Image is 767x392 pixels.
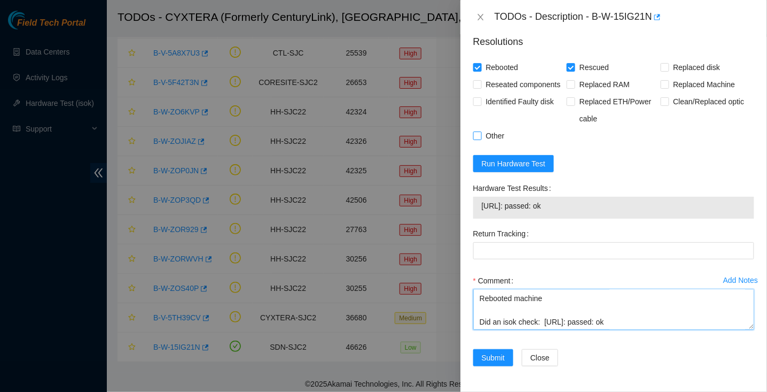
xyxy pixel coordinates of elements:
span: Replaced RAM [575,76,634,93]
button: Add Notes [723,272,758,289]
span: Replaced Machine [669,76,740,93]
p: Resolutions [473,26,754,49]
div: Add Notes [723,277,758,285]
div: TODOs - Description - B-W-15IG21N [495,9,754,26]
span: [URL]: passed: ok [482,200,746,212]
span: Rescued [575,59,613,76]
button: Close [522,349,558,366]
span: Replaced disk [669,59,725,76]
button: Run Hardware Test [473,155,554,172]
span: Identified Faulty disk [482,93,559,110]
label: Return Tracking [473,225,534,242]
span: Reseated components [482,76,565,93]
button: Close [473,12,488,22]
label: Hardware Test Results [473,180,555,197]
span: Close [530,352,550,364]
span: Submit [482,352,505,364]
span: Other [482,127,509,144]
span: Run Hardware Test [482,158,546,170]
input: Return Tracking [473,242,754,259]
textarea: Comment [473,289,754,330]
span: Rebooted [482,59,523,76]
span: Replaced ETH/Power cable [575,93,660,127]
button: Submit [473,349,514,366]
label: Comment [473,272,518,289]
span: close [476,13,485,21]
span: Clean/Replaced optic [669,93,749,110]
